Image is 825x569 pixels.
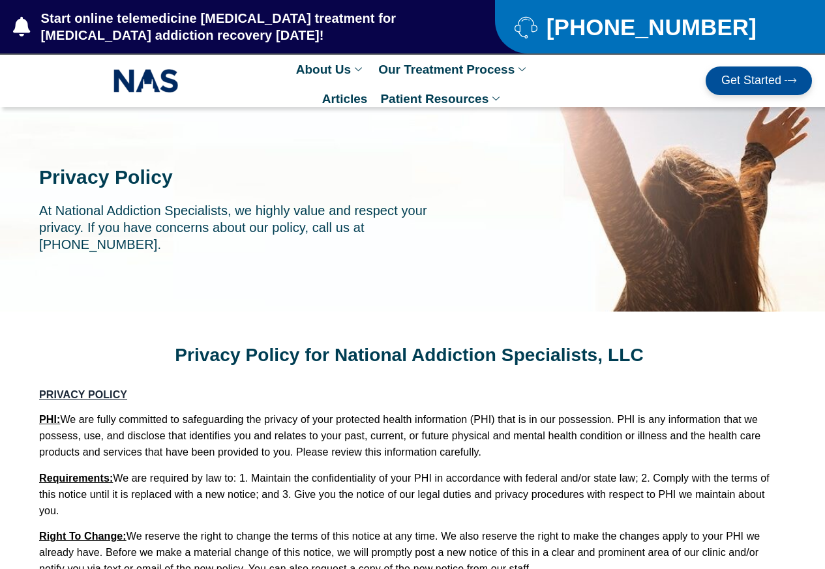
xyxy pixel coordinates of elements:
span: Start online telemedicine [MEDICAL_DATA] treatment for [MEDICAL_DATA] addiction recovery [DATE]! [38,10,443,44]
p: At National Addiction Specialists, we highly value and respect your privacy. If you have concerns... [39,202,458,253]
u: PRIVACY POLICY [39,389,127,400]
a: [PHONE_NUMBER] [515,16,792,38]
a: Patient Resources [374,84,509,113]
p: We are required by law to: 1. Maintain the confidentiality of your PHI in accordance with federal... [39,470,779,519]
h2: Privacy Policy for National Addiction Specialists, LLC [39,344,779,366]
span: [PHONE_NUMBER] [543,19,757,35]
a: Articles [316,84,374,113]
img: NAS_email_signature-removebg-preview.png [113,66,179,96]
a: About Us [290,55,372,84]
span: Get Started [721,74,781,87]
u: Requirements: [39,473,113,484]
h1: Privacy Policy [39,166,458,189]
u: PHI: [39,414,60,425]
u: Right To Change: [39,531,127,542]
a: Get Started [706,66,812,95]
p: We are fully committed to safeguarding the privacy of your protected health information (PHI) tha... [39,411,779,460]
a: Start online telemedicine [MEDICAL_DATA] treatment for [MEDICAL_DATA] addiction recovery [DATE]! [13,10,443,44]
a: Our Treatment Process [372,55,535,84]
